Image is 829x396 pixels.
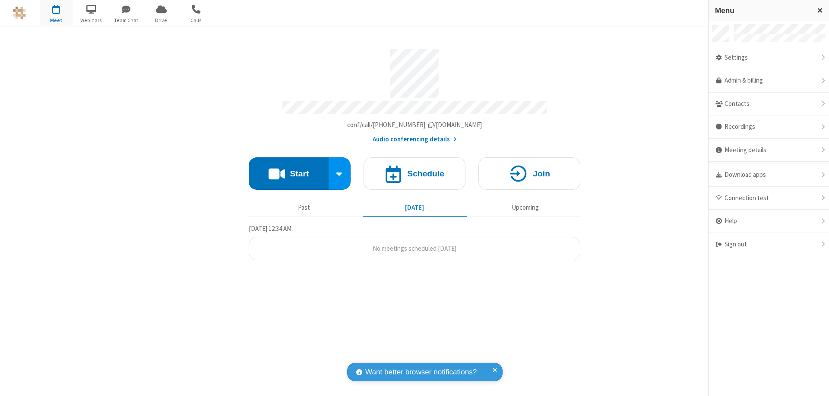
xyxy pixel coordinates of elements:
section: Account details [249,43,580,144]
a: Admin & billing [709,69,829,93]
span: [DATE] 12:34 AM [249,224,291,233]
span: No meetings scheduled [DATE] [373,244,456,252]
section: Today's Meetings [249,224,580,261]
span: Want better browser notifications? [365,367,477,378]
span: Copy my meeting room link [347,121,482,129]
span: Team Chat [110,16,142,24]
div: Recordings [709,115,829,139]
span: Webinars [75,16,108,24]
span: Meet [40,16,73,24]
button: Start [249,157,329,190]
button: Upcoming [473,199,577,216]
span: Calls [180,16,212,24]
button: Audio conferencing details [373,134,457,144]
button: [DATE] [363,199,467,216]
h3: Menu [715,6,810,15]
button: Join [478,157,580,190]
button: Copy my meeting room linkCopy my meeting room link [347,120,482,130]
div: Start conference options [329,157,351,190]
button: Past [252,199,356,216]
div: Settings [709,46,829,70]
span: Drive [145,16,177,24]
img: QA Selenium DO NOT DELETE OR CHANGE [13,6,26,19]
h4: Schedule [407,169,444,178]
div: Download apps [709,163,829,187]
div: Sign out [709,233,829,256]
div: Connection test [709,187,829,210]
div: Meeting details [709,139,829,162]
div: Help [709,210,829,233]
h4: Join [533,169,550,178]
button: Schedule [364,157,465,190]
div: Contacts [709,93,829,116]
h4: Start [290,169,309,178]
